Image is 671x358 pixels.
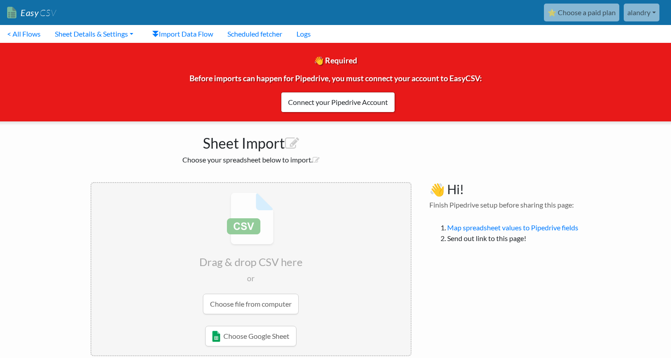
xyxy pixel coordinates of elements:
a: ⭐ Choose a paid plan [544,4,619,21]
a: Scheduled fetcher [220,25,289,43]
a: Logs [289,25,318,43]
a: alandry [624,4,659,21]
span: CSV [39,7,56,18]
h4: Finish Pipedrive setup before sharing this page: [429,200,581,209]
a: EasyCSV [7,4,56,22]
a: Connect your Pipedrive Account [281,92,395,112]
h2: Choose your spreadsheet below to import. [91,155,412,164]
h1: Sheet Import [91,130,412,152]
a: Choose Google Sheet [205,326,296,346]
a: Map spreadsheet values to Pipedrive fields [447,223,578,232]
h3: 👋 Hi! [429,182,581,197]
span: 👋 Required Before imports can happen for Pipedrive, you must connect your account to EasyCSV: [189,56,482,104]
a: Sheet Details & Settings [48,25,140,43]
li: Send out link to this page! [447,233,581,244]
a: Import Data Flow [145,25,220,43]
